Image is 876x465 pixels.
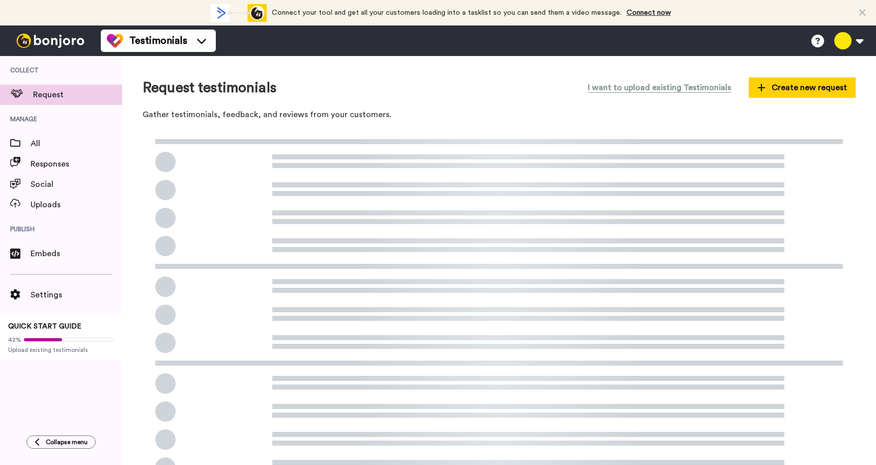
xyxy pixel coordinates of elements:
span: Settings [31,289,122,301]
button: Collapse menu [26,435,96,449]
button: I want to upload existing Testimonials [580,76,739,99]
p: Gather testimonials, feedback, and reviews from your customers. [143,109,856,121]
span: Social [31,178,122,190]
span: 42% [8,336,21,344]
img: tm-color.svg [107,33,123,49]
span: Embeds [31,248,122,260]
span: Responses [31,158,122,170]
span: Uploads [31,199,122,211]
span: All [31,138,122,150]
span: Connect your tool and get all your customers loading into a tasklist so you can send them a video... [272,9,621,16]
button: Create new request [749,77,856,98]
span: I want to upload existing Testimonials [588,81,731,94]
span: Create new request [757,81,847,94]
h1: Request testimonials [143,80,276,96]
span: Testimonials [129,34,187,48]
div: animation [211,4,267,22]
span: Request [33,89,122,101]
img: bj-logo-header-white.svg [12,34,89,48]
a: Connect now [627,9,671,16]
span: Upload existing testimonials [8,346,114,354]
span: Collapse menu [46,438,88,446]
span: QUICK START GUIDE [8,323,81,330]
